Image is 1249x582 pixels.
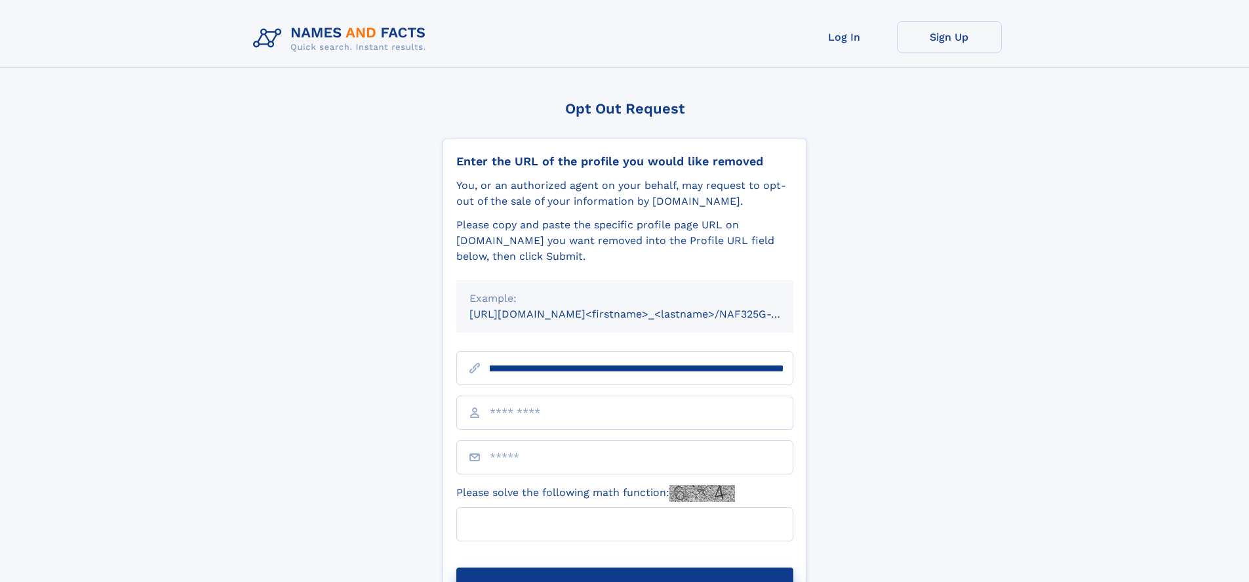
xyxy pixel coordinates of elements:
[469,308,818,320] small: [URL][DOMAIN_NAME]<firstname>_<lastname>/NAF325G-xxxxxxxx
[248,21,437,56] img: Logo Names and Facts
[456,485,735,502] label: Please solve the following math function:
[443,100,807,117] div: Opt Out Request
[792,21,897,53] a: Log In
[456,154,793,169] div: Enter the URL of the profile you would like removed
[456,178,793,209] div: You, or an authorized agent on your behalf, may request to opt-out of the sale of your informatio...
[469,291,780,306] div: Example:
[456,217,793,264] div: Please copy and paste the specific profile page URL on [DOMAIN_NAME] you want removed into the Pr...
[897,21,1002,53] a: Sign Up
